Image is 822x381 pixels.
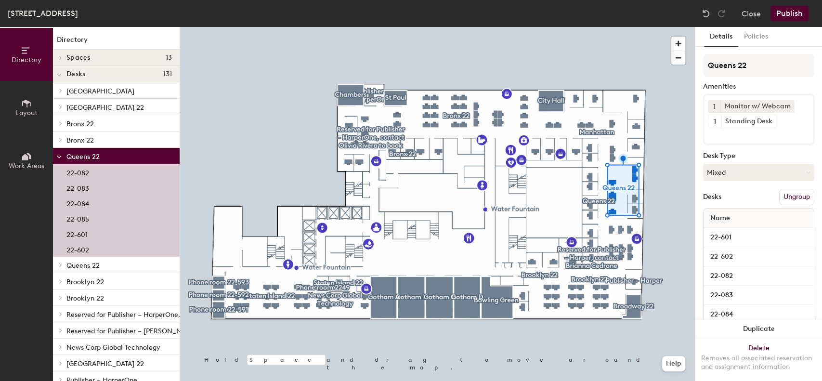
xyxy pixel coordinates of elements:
span: [GEOGRAPHIC_DATA] 22 [66,104,144,112]
button: Details [704,27,738,47]
div: Monitor w/ Webcam [720,100,795,113]
input: Unnamed desk [705,308,812,321]
span: Directory [12,56,41,64]
input: Unnamed desk [705,289,812,302]
span: Reserved for Publisher – [PERSON_NAME], contact [PERSON_NAME] [66,327,283,335]
button: Mixed [703,164,814,181]
button: 1 [708,100,720,113]
div: Desks [703,193,721,201]
span: Queens 22 [66,262,100,270]
span: News Corp Global Technology [66,343,160,352]
div: Standing Desk [721,115,776,128]
h1: Directory [53,35,180,50]
span: 13 [165,54,172,62]
p: 22-083 [66,182,89,193]
div: Amenities [703,83,814,91]
p: 22-084 [66,197,89,208]
span: 1 [714,117,716,127]
p: 22-085 [66,212,89,223]
span: Layout [16,109,38,117]
button: Duplicate [695,319,822,339]
div: [STREET_ADDRESS] [8,7,78,19]
span: Bronx 22 [66,136,94,145]
span: Bronx 22 [66,120,94,128]
span: 1 [713,102,716,112]
span: Queens 22 [66,153,100,161]
span: [GEOGRAPHIC_DATA] 22 [66,360,144,368]
div: Desk Type [703,152,814,160]
span: Spaces [66,54,91,62]
span: Work Areas [9,162,44,170]
button: Ungroup [779,189,814,205]
input: Unnamed desk [705,231,812,244]
button: DeleteRemoves all associated reservation and assignment information [695,339,822,381]
span: Name [705,210,735,227]
input: Unnamed desk [705,250,812,263]
input: Unnamed desk [705,269,812,283]
button: Help [662,356,685,371]
span: Reserved for Publisher – HarperOne, contact [PERSON_NAME] to book [66,311,289,319]
div: Removes all associated reservation and assignment information [701,354,816,371]
span: Brooklyn 22 [66,278,104,286]
span: Brooklyn 22 [66,294,104,302]
p: 22-082 [66,166,89,177]
span: 131 [163,70,172,78]
button: Publish [770,6,809,21]
img: Undo [701,9,711,18]
p: 22-601 [66,228,88,239]
span: [GEOGRAPHIC_DATA] [66,87,134,95]
p: 22-602 [66,243,89,254]
img: Redo [717,9,726,18]
button: Close [742,6,761,21]
span: Desks [66,70,85,78]
button: 1 [708,115,721,128]
button: Policies [738,27,774,47]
